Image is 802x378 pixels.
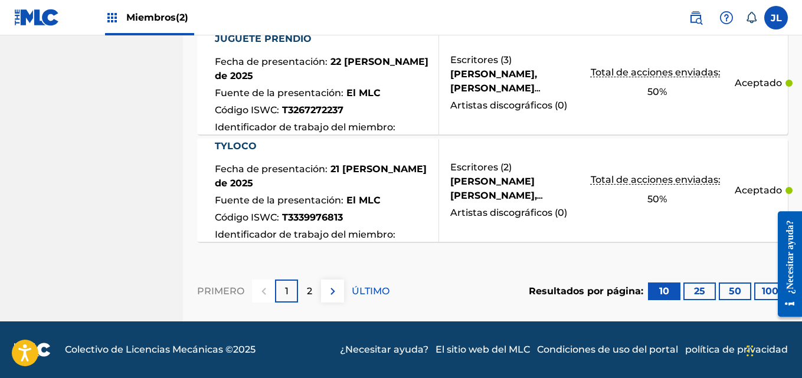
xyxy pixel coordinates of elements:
img: Logotipo del MLC [14,9,60,26]
a: Condiciones de uso del portal [537,343,678,357]
font: T3267272237 [282,104,343,116]
font: El MLC [346,87,381,98]
font: % [659,86,667,97]
button: 50 [719,282,751,300]
font: 2025 [233,344,256,355]
font: Artistas discográficos ( [450,100,558,111]
font: : [341,195,343,206]
font: Aceptado [735,77,782,88]
font: Escritores ( [450,162,503,173]
font: Miembros [126,12,176,23]
font: TYLOCO [215,140,257,152]
font: ) [509,54,512,65]
font: % [659,193,667,205]
font: Resultados por página: [529,285,643,297]
font: 50 [729,285,741,297]
font: Identificador de trabajo del miembro [215,121,393,133]
button: 25 [683,282,716,300]
font: Condiciones de uso del portal [537,344,678,355]
font: Identificador de trabajo del miembro [215,229,393,240]
font: Colectivo de Licencias Mecánicas © [65,344,233,355]
font: 2 [503,162,509,173]
a: Búsqueda pública [684,6,708,29]
font: Fecha de presentación [215,56,325,67]
img: Principales titulares de derechos [105,11,119,25]
font: JUGUETE PRENDIO [215,33,312,44]
div: Arrastrar [747,333,754,369]
font: Fuente de la presentación [215,87,341,98]
font: 1 [285,285,289,297]
button: 10 [648,282,680,300]
font: T3339976813 [282,212,343,223]
font: Código ISWC [215,104,277,116]
font: El sitio web del MLC [436,344,530,355]
iframe: Centro de recursos [769,200,802,327]
a: política de privacidad [685,343,788,357]
button: 100 [754,282,787,300]
font: ) [509,162,512,173]
a: JUGUETE PRENDIOFecha de presentación:22 [PERSON_NAME] de 2025Fuente de la presentación:El MLCCódi... [197,31,788,134]
font: 22 [PERSON_NAME] de 2025 [215,56,428,81]
img: logo [14,343,51,357]
img: buscar [689,11,703,25]
font: 50 [647,193,659,205]
font: El MLC [346,195,381,206]
font: Aceptado [735,185,782,196]
font: Fecha de presentación [215,163,325,175]
a: TYLOCOFecha de presentación:21 [PERSON_NAME] de 2025Fuente de la presentación:El MLCCódigo ISWC:T... [197,139,788,242]
font: Total de acciones enviadas: [591,174,721,185]
font: 21 [PERSON_NAME] de 2025 [215,163,427,189]
iframe: Widget de chat [743,321,802,378]
font: Escritores ( [450,54,503,65]
img: bien [326,284,340,298]
font: 0 [558,100,564,111]
font: ¿Necesitar ayuda? [340,344,428,355]
font: : [325,56,328,67]
div: Notificaciones [745,12,757,24]
font: : [277,212,279,223]
font: Código ISWC [215,212,277,223]
font: política de privacidad [685,344,788,355]
font: Total de acciones enviadas: [591,67,721,78]
font: 25 [694,285,705,297]
div: Ayuda [715,6,738,29]
font: ) [564,100,567,111]
font: 50 [647,86,659,97]
a: El sitio web del MLC [436,343,530,357]
font: PRIMERO [197,285,244,297]
img: ayuda [719,11,734,25]
font: : [393,121,395,133]
font: 10 [659,285,669,297]
font: (2) [176,12,188,23]
div: Menú de usuario [764,6,788,29]
font: Fuente de la presentación [215,195,341,206]
font: : [277,104,279,116]
font: : [393,229,395,240]
font: 3 [503,54,509,65]
a: ¿Necesitar ayuda? [340,343,428,357]
font: [PERSON_NAME] [PERSON_NAME], [PERSON_NAME] [450,176,537,215]
font: 100 [762,285,778,297]
font: 2 [307,285,312,297]
font: Artistas discográficos ( [450,207,558,218]
font: ÚLTIMO [352,285,389,297]
font: : [325,163,328,175]
font: 0 [558,207,564,218]
font: ) [564,207,567,218]
font: : [341,87,343,98]
font: [PERSON_NAME], [PERSON_NAME] [PERSON_NAME], [PERSON_NAME] [450,68,537,122]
